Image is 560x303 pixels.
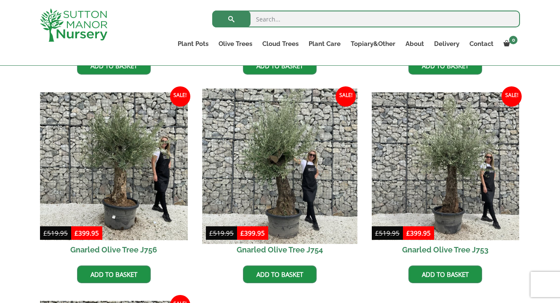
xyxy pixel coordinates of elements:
[375,229,400,237] bdi: 519.95
[202,88,357,244] img: Gnarled Olive Tree J754
[170,86,190,107] span: Sale!
[346,38,400,50] a: Topiary&Other
[240,229,265,237] bdi: 399.95
[77,265,151,283] a: Add to basket: “Gnarled Olive Tree J756”
[209,229,213,237] span: £
[75,229,99,237] bdi: 399.95
[501,86,522,107] span: Sale!
[206,240,354,259] h2: Gnarled Olive Tree J754
[240,229,244,237] span: £
[40,92,188,259] a: Sale! Gnarled Olive Tree J756
[406,229,410,237] span: £
[77,57,151,75] a: Add to basket: “Gnarled Olive Tree J759”
[212,11,520,27] input: Search...
[243,57,317,75] a: Add to basket: “Gnarled Olive Tree J758”
[406,229,431,237] bdi: 399.95
[40,8,107,42] img: logo
[499,38,520,50] a: 0
[400,38,429,50] a: About
[206,92,354,259] a: Sale! Gnarled Olive Tree J754
[304,38,346,50] a: Plant Care
[375,229,379,237] span: £
[372,240,520,259] h2: Gnarled Olive Tree J753
[408,265,482,283] a: Add to basket: “Gnarled Olive Tree J753”
[336,86,356,107] span: Sale!
[243,265,317,283] a: Add to basket: “Gnarled Olive Tree J754”
[43,229,68,237] bdi: 519.95
[173,38,213,50] a: Plant Pots
[209,229,234,237] bdi: 519.95
[429,38,464,50] a: Delivery
[408,57,482,75] a: Add to basket: “Gnarled Olive Tree J757”
[40,240,188,259] h2: Gnarled Olive Tree J756
[43,229,47,237] span: £
[372,92,520,259] a: Sale! Gnarled Olive Tree J753
[509,36,517,44] span: 0
[257,38,304,50] a: Cloud Trees
[372,92,520,240] img: Gnarled Olive Tree J753
[40,92,188,240] img: Gnarled Olive Tree J756
[464,38,499,50] a: Contact
[213,38,257,50] a: Olive Trees
[75,229,78,237] span: £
